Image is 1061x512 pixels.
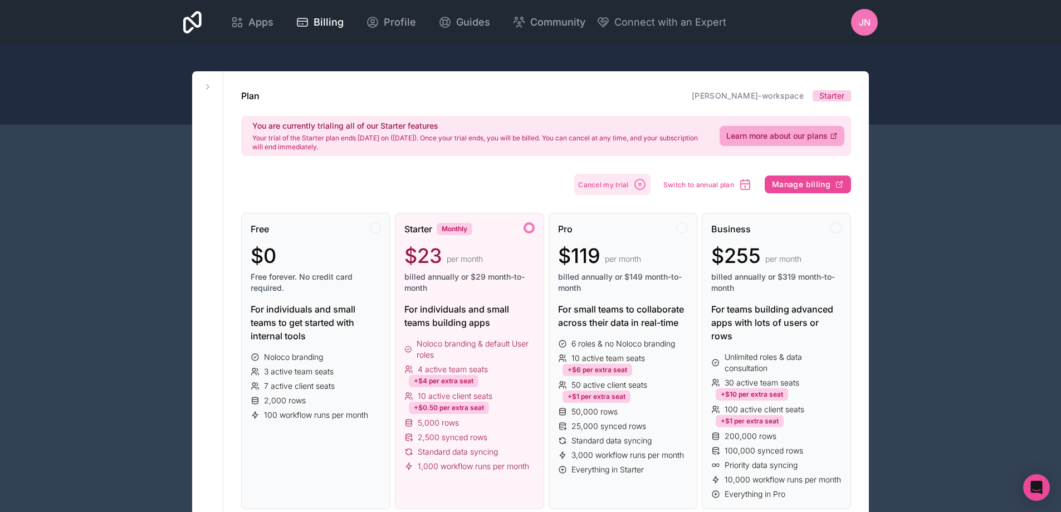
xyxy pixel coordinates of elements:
[725,431,776,442] span: 200,000 rows
[563,364,632,376] div: +$6 per extra seat
[605,253,641,265] span: per month
[417,338,534,360] span: Noloco branding & default User roles
[725,352,842,374] span: Unlimited roles & data consultation
[859,16,871,29] span: JN
[596,14,726,30] button: Connect with an Expert
[558,271,688,294] span: billed annually or $149 month-to-month
[614,14,726,30] span: Connect with an Expert
[725,404,804,415] span: 100 active client seats
[571,435,652,446] span: Standard data syncing
[725,445,803,456] span: 100,000 synced rows
[503,10,594,35] a: Community
[725,474,841,485] span: 10,000 workflow runs per month
[558,303,688,329] div: For small teams to collaborate across their data in real-time
[725,377,799,388] span: 30 active team seats
[222,10,282,35] a: Apps
[248,14,273,30] span: Apps
[571,406,618,417] span: 50,000 rows
[418,432,487,443] span: 2,500 synced rows
[456,14,490,30] span: Guides
[725,460,798,471] span: Priority data syncing
[711,245,761,267] span: $255
[418,391,492,402] span: 10 active client seats
[404,303,535,329] div: For individuals and small teams building apps
[384,14,416,30] span: Profile
[357,10,425,35] a: Profile
[726,130,828,142] span: Learn more about our plans
[819,90,844,101] span: Starter
[558,222,573,236] span: Pro
[530,14,585,30] span: Community
[711,271,842,294] span: billed annually or $319 month-to-month
[251,222,269,236] span: Free
[720,126,844,146] a: Learn more about our plans
[264,395,306,406] span: 2,000 rows
[429,10,499,35] a: Guides
[264,409,368,421] span: 100 workflow runs per month
[571,338,675,349] span: 6 roles & no Noloco branding
[725,489,785,500] span: Everything in Pro
[659,174,756,195] button: Switch to annual plan
[447,253,483,265] span: per month
[404,271,535,294] span: billed annually or $29 month-to-month
[251,303,381,343] div: For individuals and small teams to get started with internal tools
[252,120,706,131] h2: You are currently trialing all of our Starter features
[772,179,830,189] span: Manage billing
[264,352,323,363] span: Noloco branding
[558,245,600,267] span: $119
[571,421,646,432] span: 25,000 synced rows
[241,89,260,103] h1: Plan
[404,222,432,236] span: Starter
[264,366,334,377] span: 3 active team seats
[314,14,344,30] span: Billing
[437,223,472,235] div: Monthly
[571,464,644,475] span: Everything in Starter
[716,415,784,427] div: +$1 per extra seat
[716,388,788,401] div: +$10 per extra seat
[692,91,804,100] a: [PERSON_NAME]-workspace
[765,175,851,193] button: Manage billing
[571,379,647,391] span: 50 active client seats
[711,222,751,236] span: Business
[409,402,489,414] div: +$0.50 per extra seat
[1023,474,1050,501] div: Open Intercom Messenger
[251,245,276,267] span: $0
[574,174,651,195] button: Cancel my trial
[251,271,381,294] span: Free forever. No credit card required.
[418,446,498,457] span: Standard data syncing
[578,181,629,189] span: Cancel my trial
[418,364,488,375] span: 4 active team seats
[418,461,529,472] span: 1,000 workflow runs per month
[287,10,353,35] a: Billing
[409,375,478,387] div: +$4 per extra seat
[571,450,684,461] span: 3,000 workflow runs per month
[264,381,335,392] span: 7 active client seats
[404,245,442,267] span: $23
[711,303,842,343] div: For teams building advanced apps with lots of users or rows
[252,134,706,152] p: Your trial of the Starter plan ends [DATE] on ([DATE]). Once your trial ends, you will be billed....
[418,417,459,428] span: 5,000 rows
[571,353,645,364] span: 10 active team seats
[663,181,734,189] span: Switch to annual plan
[563,391,630,403] div: +$1 per extra seat
[765,253,801,265] span: per month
